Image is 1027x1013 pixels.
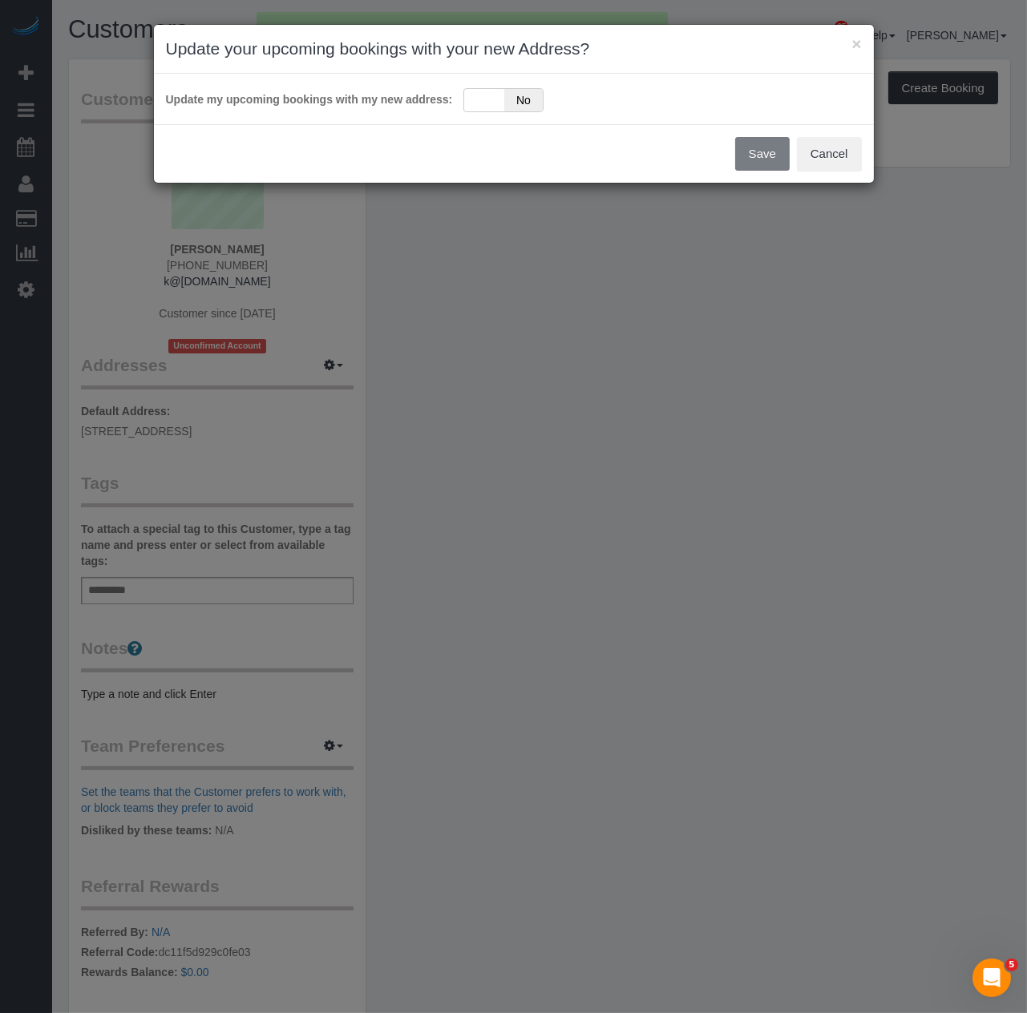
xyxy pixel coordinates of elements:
[797,137,862,171] button: Cancel
[972,959,1011,997] iframe: Intercom live chat
[166,86,453,107] label: Update my upcoming bookings with my new address:
[166,37,862,61] h3: Update your upcoming bookings with your new Address?
[851,35,861,52] button: ×
[1005,959,1018,971] span: 5
[504,89,544,111] span: No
